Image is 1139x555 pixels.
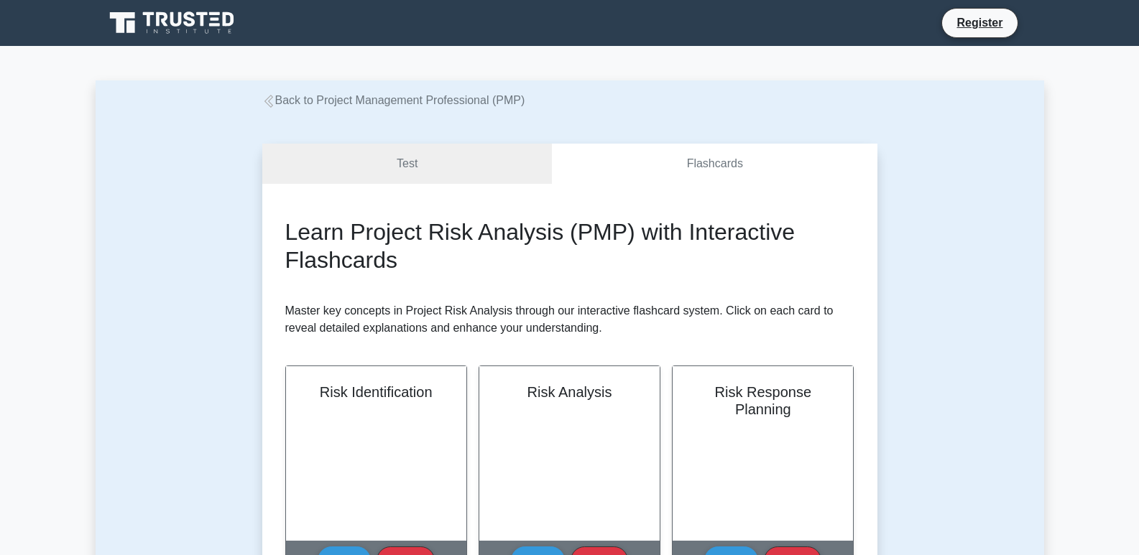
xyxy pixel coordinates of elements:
a: Register [948,14,1011,32]
p: Master key concepts in Project Risk Analysis through our interactive flashcard system. Click on e... [285,302,854,337]
a: Test [262,144,553,185]
h2: Risk Response Planning [690,383,836,418]
a: Flashcards [552,144,877,185]
h2: Risk Analysis [497,383,642,401]
a: Back to Project Management Professional (PMP) [262,94,525,106]
h2: Learn Project Risk Analysis (PMP) with Interactive Flashcards [285,218,854,274]
h2: Risk Identification [303,383,449,401]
